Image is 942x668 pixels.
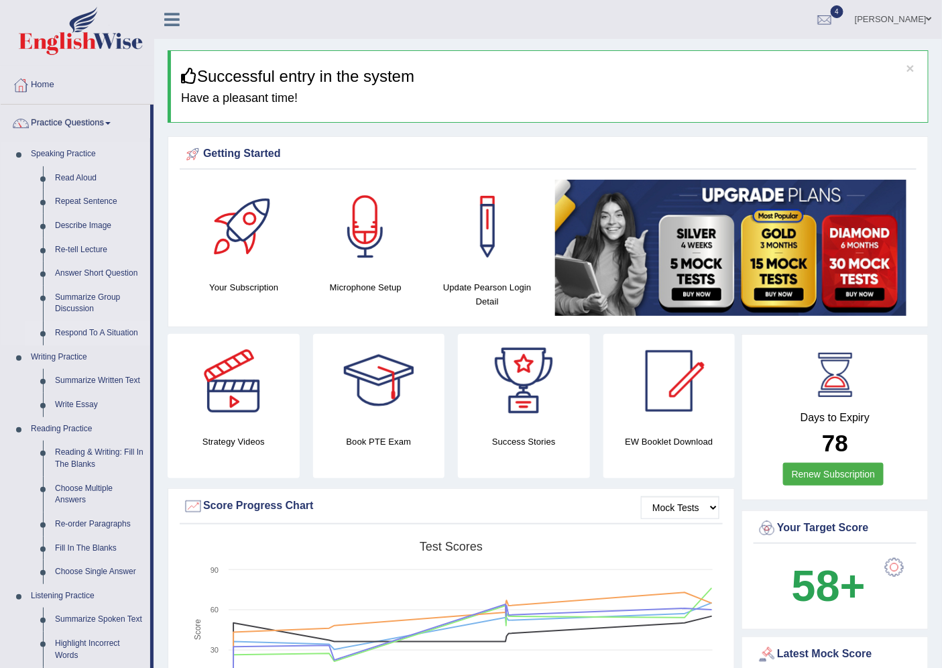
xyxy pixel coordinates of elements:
[906,61,915,75] button: ×
[831,5,844,18] span: 4
[792,561,866,610] b: 58+
[603,435,735,449] h4: EW Booklet Download
[822,430,848,456] b: 78
[25,417,150,441] a: Reading Practice
[420,540,483,553] tspan: Test scores
[25,142,150,166] a: Speaking Practice
[49,190,150,214] a: Repeat Sentence
[181,92,918,105] h4: Have a pleasant time!
[49,286,150,321] a: Summarize Group Discussion
[49,537,150,561] a: Fill In The Blanks
[49,262,150,286] a: Answer Short Question
[193,619,202,641] tspan: Score
[25,345,150,370] a: Writing Practice
[49,477,150,512] a: Choose Multiple Answers
[312,280,420,294] h4: Microphone Setup
[181,68,918,85] h3: Successful entry in the system
[49,393,150,417] a: Write Essay
[49,321,150,345] a: Respond To A Situation
[49,441,150,476] a: Reading & Writing: Fill In The Blanks
[783,463,884,486] a: Renew Subscription
[1,105,150,138] a: Practice Questions
[1,66,154,100] a: Home
[757,412,913,424] h4: Days to Expiry
[211,606,219,614] text: 60
[168,435,300,449] h4: Strategy Videos
[211,646,219,654] text: 30
[25,584,150,608] a: Listening Practice
[49,214,150,238] a: Describe Image
[433,280,542,309] h4: Update Pearson Login Detail
[555,180,907,316] img: small5.jpg
[49,238,150,262] a: Re-tell Lecture
[49,560,150,584] a: Choose Single Answer
[49,608,150,632] a: Summarize Spoken Text
[49,369,150,393] a: Summarize Written Text
[183,496,719,516] div: Score Progress Chart
[757,645,913,665] div: Latest Mock Score
[458,435,590,449] h4: Success Stories
[211,566,219,574] text: 90
[190,280,298,294] h4: Your Subscription
[183,144,913,164] div: Getting Started
[49,166,150,190] a: Read Aloud
[757,518,913,539] div: Your Target Score
[49,632,150,667] a: Highlight Incorrect Words
[313,435,445,449] h4: Book PTE Exam
[49,512,150,537] a: Re-order Paragraphs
